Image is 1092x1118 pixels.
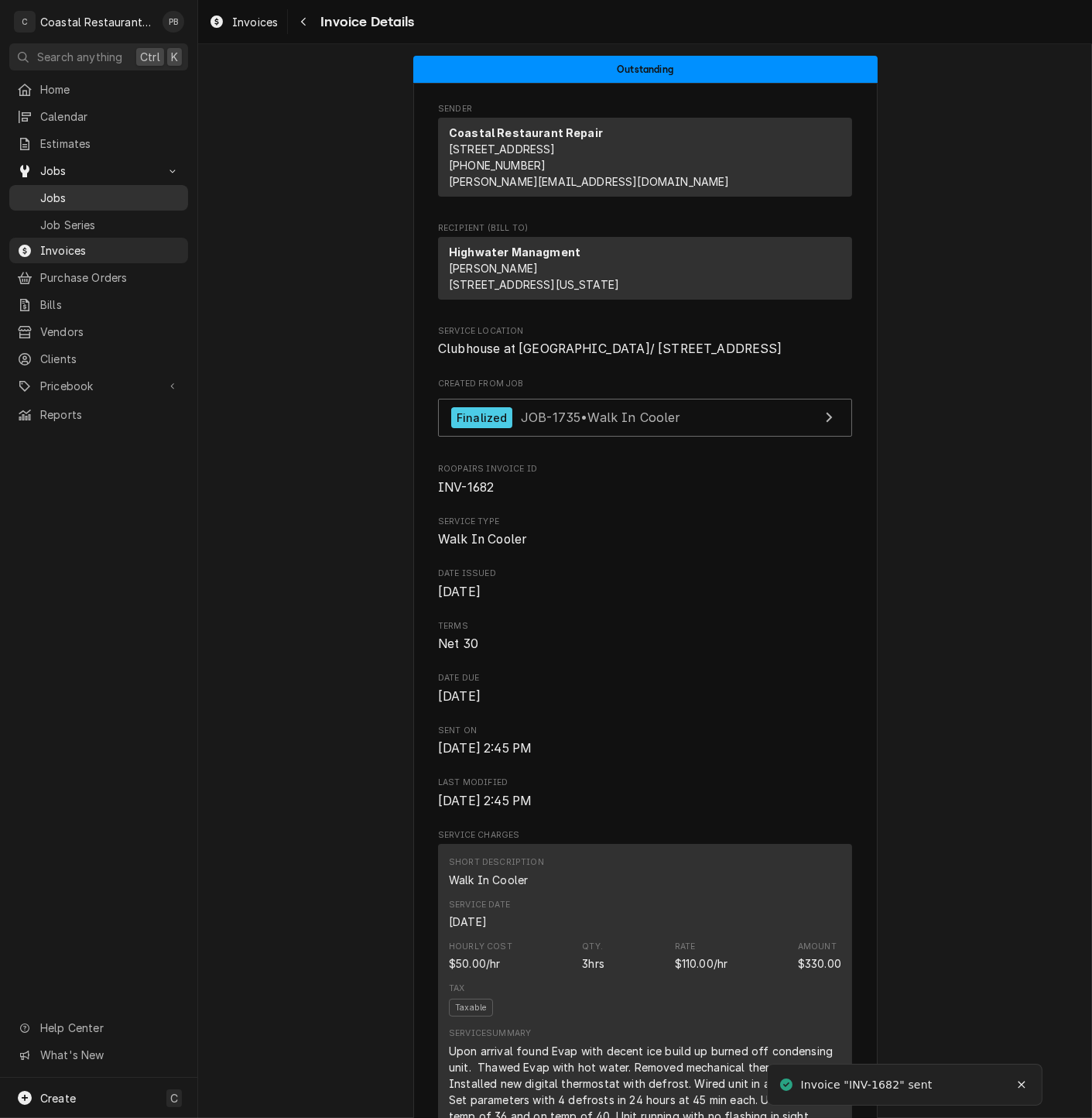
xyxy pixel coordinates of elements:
div: Cost [449,941,512,972]
span: Last Modified [438,792,852,811]
span: Invoices [40,242,180,259]
span: Terms [438,620,852,633]
span: Date Due [438,672,852,684]
div: Price [675,941,728,972]
div: Short Description [449,872,528,888]
a: Estimates [9,131,188,156]
a: Vendors [9,319,188,345]
div: Service Date [449,899,510,911]
div: Hourly Cost [449,941,512,953]
span: Created From Job [438,378,852,390]
div: Qty. [582,941,603,953]
div: Service Type [438,516,852,549]
a: Bills [9,292,188,317]
div: Quantity [582,955,604,972]
div: Service Date [449,914,487,930]
div: Date Due [438,672,852,705]
a: Clients [9,346,188,372]
span: Help Center [40,1020,179,1036]
span: [DATE] 2:45 PM [438,794,532,808]
div: PB [163,11,184,33]
div: Terms [438,620,852,653]
span: JOB-1735 • Walk In Cooler [521,410,681,425]
a: Go to Pricebook [9,373,188,399]
span: Sent On [438,725,852,737]
div: Coastal Restaurant Repair [40,14,154,30]
span: Purchase Orders [40,269,180,286]
div: Recipient (Bill To) [438,237,852,306]
span: Recipient (Bill To) [438,222,852,235]
span: Date Issued [438,568,852,580]
span: Sent On [438,739,852,758]
div: Invoice Sender [438,103,852,204]
span: Terms [438,635,852,653]
span: Service Type [438,530,852,549]
span: Pricebook [40,378,157,394]
span: K [171,49,178,65]
span: [STREET_ADDRESS] [449,142,556,156]
div: Date Issued [438,568,852,601]
a: [PERSON_NAME][EMAIL_ADDRESS][DOMAIN_NAME] [449,175,730,188]
span: Sender [438,103,852,115]
strong: Highwater Managment [449,245,580,259]
span: Clients [40,351,180,367]
div: Invoice Recipient [438,222,852,307]
a: Invoices [203,9,284,35]
span: [DATE] 2:45 PM [438,741,532,756]
span: Last Modified [438,777,852,789]
a: Home [9,77,188,102]
strong: Coastal Restaurant Repair [449,126,603,139]
a: Calendar [9,104,188,129]
span: Service Location [438,340,852,358]
div: Tax [449,983,464,995]
span: Net 30 [438,636,478,651]
span: Service Charges [438,829,852,842]
span: What's New [40,1047,179,1063]
div: Service Summary [449,1027,531,1040]
div: Service Location [438,325,852,358]
a: Reports [9,402,188,427]
span: Roopairs Invoice ID [438,463,852,475]
span: Walk In Cooler [438,532,526,547]
span: Calendar [40,108,180,125]
span: Bills [40,297,180,313]
div: Cost [449,955,500,972]
div: Created From Job [438,378,852,444]
div: Status [413,56,878,83]
div: Service Date [449,899,510,930]
div: Last Modified [438,777,852,810]
span: Jobs [40,163,157,179]
span: Vendors [40,324,180,340]
span: Create [40,1092,76,1105]
div: Invoice "INV-1682" sent [801,1077,935,1093]
a: Go to Jobs [9,158,188,183]
a: Purchase Orders [9,265,188,290]
span: INV-1682 [438,480,494,495]
div: Recipient (Bill To) [438,237,852,300]
button: Navigate back [291,9,316,34]
div: Amount [798,941,837,953]
a: Go to What's New [9,1042,188,1068]
span: Jobs [40,190,180,206]
a: Go to Help Center [9,1015,188,1041]
span: Home [40,81,180,98]
span: C [170,1090,178,1106]
a: View Job [438,399,852,437]
div: Finalized [451,407,512,428]
span: Service Type [438,516,852,528]
div: Sender [438,118,852,203]
div: Short Description [449,856,544,887]
button: Search anythingCtrlK [9,43,188,70]
span: Search anything [37,49,122,65]
div: Price [675,955,728,972]
span: Reports [40,406,180,423]
span: Job Series [40,217,180,233]
div: Short Description [449,856,544,869]
span: Date Due [438,688,852,706]
span: [DATE] [438,689,481,704]
span: Roopairs Invoice ID [438,478,852,497]
span: Estimates [40,135,180,152]
a: Invoices [9,238,188,263]
span: [DATE] [438,585,481,599]
span: [PERSON_NAME] [STREET_ADDRESS][US_STATE] [449,262,619,291]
